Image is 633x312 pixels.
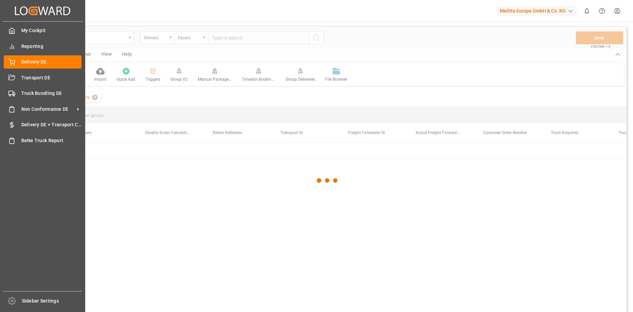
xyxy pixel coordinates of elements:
[497,6,577,16] div: Melitta Europa GmbH & Co. KG
[4,71,81,84] a: Transport DE
[594,3,610,19] button: Help Center
[21,106,75,113] span: Non Conformance DE
[21,58,82,66] span: Delivery DE
[4,40,81,53] a: Reporting
[4,87,81,100] a: Truck Bundling DE
[4,24,81,37] a: My Cockpit
[21,74,82,81] span: Transport DE
[21,43,82,50] span: Reporting
[22,297,83,305] span: Sidebar Settings
[4,118,81,131] a: Delivery DE + Transport Cost
[4,134,81,147] a: BeNe Truck Report
[21,90,82,97] span: Truck Bundling DE
[21,121,82,128] span: Delivery DE + Transport Cost
[4,55,81,69] a: Delivery DE
[21,27,82,34] span: My Cockpit
[579,3,594,19] button: show 0 new notifications
[497,4,579,17] button: Melitta Europa GmbH & Co. KG
[21,137,82,144] span: BeNe Truck Report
